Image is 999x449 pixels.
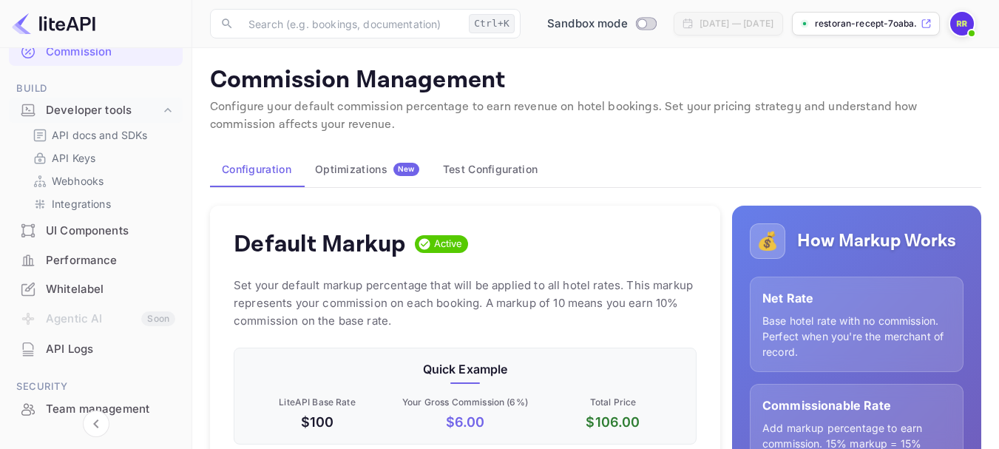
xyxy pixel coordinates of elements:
[52,196,111,212] p: Integrations
[9,98,183,124] div: Developer tools
[210,152,303,187] button: Configuration
[46,102,160,119] div: Developer tools
[428,237,469,251] span: Active
[33,150,171,166] a: API Keys
[762,289,951,307] p: Net Rate
[46,431,175,448] div: Fraud management
[9,379,183,395] span: Security
[9,217,183,244] a: UI Components
[9,246,183,274] a: Performance
[234,277,697,330] p: Set your default markup percentage that will be applied to all hotel rates. This markup represent...
[9,335,183,364] div: API Logs
[46,281,175,298] div: Whitelabel
[9,395,183,422] a: Team management
[52,127,148,143] p: API docs and SDKs
[27,193,177,215] div: Integrations
[762,396,951,414] p: Commissionable Rate
[9,275,183,303] a: Whitelabel
[46,223,175,240] div: UI Components
[9,38,183,67] div: Commission
[9,275,183,304] div: Whitelabel
[315,163,419,176] div: Optimizations
[394,412,536,432] p: $ 6.00
[393,164,419,174] span: New
[9,217,183,246] div: UI Components
[394,396,536,409] p: Your Gross Commission ( 6 %)
[12,12,95,36] img: LiteAPI logo
[431,152,549,187] button: Test Configuration
[52,150,95,166] p: API Keys
[234,229,406,259] h4: Default Markup
[950,12,974,36] img: Restoran Recept
[246,360,684,378] p: Quick Example
[762,313,951,359] p: Base hotel rate with no commission. Perfect when you're the merchant of record.
[542,412,684,432] p: $ 106.00
[700,17,773,30] div: [DATE] — [DATE]
[27,147,177,169] div: API Keys
[27,124,177,146] div: API docs and SDKs
[83,411,109,437] button: Collapse navigation
[33,173,171,189] a: Webhooks
[46,44,175,61] div: Commission
[542,396,684,409] p: Total Price
[246,396,388,409] p: LiteAPI Base Rate
[541,16,662,33] div: Switch to Production mode
[9,395,183,424] div: Team management
[9,81,183,97] span: Build
[797,229,956,253] h5: How Markup Works
[46,341,175,358] div: API Logs
[547,16,628,33] span: Sandbox mode
[9,335,183,362] a: API Logs
[815,17,918,30] p: restoran-recept-7oaba....
[33,127,171,143] a: API docs and SDKs
[46,401,175,418] div: Team management
[9,246,183,275] div: Performance
[52,173,104,189] p: Webhooks
[210,66,981,95] p: Commission Management
[469,14,515,33] div: Ctrl+K
[756,228,779,254] p: 💰
[9,38,183,65] a: Commission
[240,9,463,38] input: Search (e.g. bookings, documentation)
[46,252,175,269] div: Performance
[246,412,388,432] p: $100
[33,196,171,212] a: Integrations
[27,170,177,192] div: Webhooks
[210,98,981,134] p: Configure your default commission percentage to earn revenue on hotel bookings. Set your pricing ...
